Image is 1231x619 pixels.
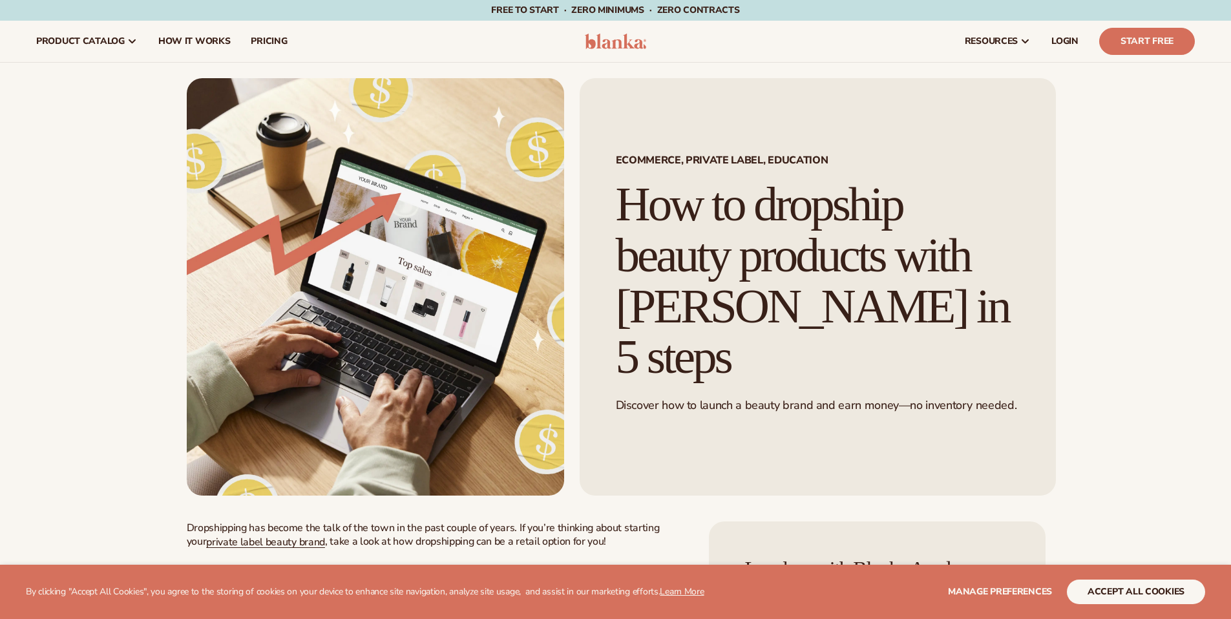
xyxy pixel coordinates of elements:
span: Free to start · ZERO minimums · ZERO contracts [491,4,739,16]
p: Dropshipping has become the talk of the town in the past couple of years. If you’re thinking abou... [187,521,684,549]
a: Learn More [660,585,704,598]
span: pricing [251,36,287,47]
span: LOGIN [1051,36,1078,47]
a: product catalog [26,21,148,62]
img: logo [585,34,646,49]
button: accept all cookies [1067,580,1205,604]
a: private label beauty brand [206,535,325,549]
a: pricing [240,21,297,62]
a: Start Free [1099,28,1195,55]
h4: Level up with Blanka Academy [745,558,1009,580]
span: Manage preferences [948,585,1052,598]
p: Discover how to launch a beauty brand and earn money—no inventory needed. [616,398,1020,413]
a: LOGIN [1041,21,1089,62]
span: product catalog [36,36,125,47]
button: Manage preferences [948,580,1052,604]
p: By clicking "Accept All Cookies", you agree to the storing of cookies on your device to enhance s... [26,587,704,598]
img: Growing money with ecommerce [187,78,564,496]
span: resources [965,36,1018,47]
span: Ecommerce, Private Label, EDUCATION [616,155,1020,165]
a: resources [954,21,1041,62]
h1: How to dropship beauty products with [PERSON_NAME] in 5 steps [616,179,1020,383]
span: How It Works [158,36,231,47]
a: How It Works [148,21,241,62]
